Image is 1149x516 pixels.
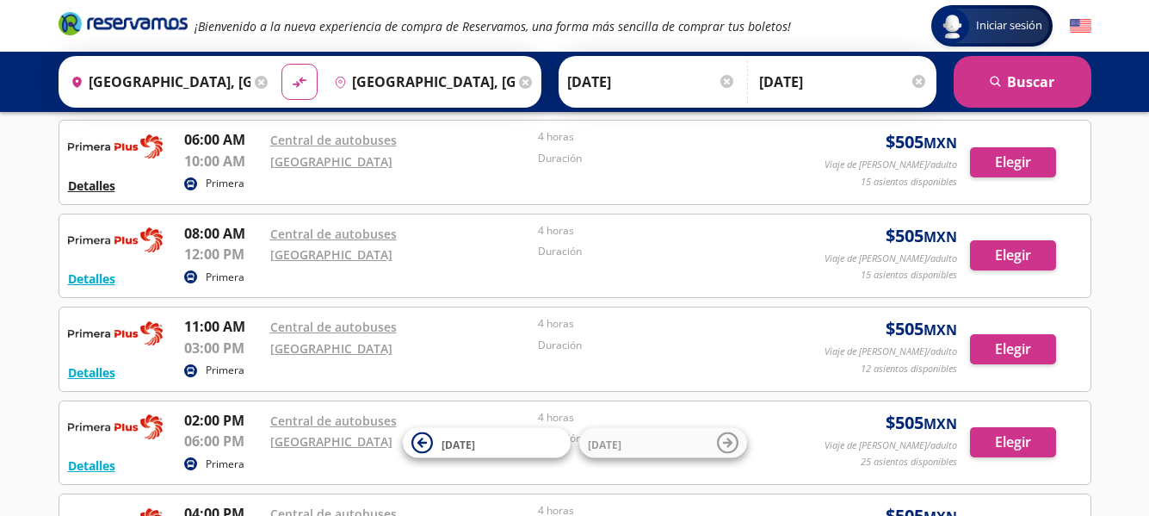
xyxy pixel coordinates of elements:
p: Duración [538,338,798,353]
button: Elegir [970,334,1056,364]
button: [DATE] [579,428,747,458]
span: Iniciar sesión [969,17,1049,34]
a: Central de autobuses [270,132,397,148]
img: RESERVAMOS [68,410,163,445]
p: 08:00 AM [184,223,262,244]
button: [DATE] [403,428,571,458]
a: Central de autobuses [270,226,397,242]
button: Detalles [68,270,115,288]
p: 11:00 AM [184,316,262,337]
p: 4 horas [538,410,798,426]
button: Detalles [68,457,115,475]
small: MXN [924,227,957,246]
p: Primera [206,270,244,285]
p: Primera [206,363,244,378]
p: 25 asientos disponibles [861,455,957,469]
p: Viaje de [PERSON_NAME]/adulto [825,158,957,172]
button: Detalles [68,364,115,382]
a: Central de autobuses [270,319,397,335]
input: Elegir Fecha [567,60,736,103]
p: 4 horas [538,223,798,239]
button: Elegir [970,427,1056,457]
em: ¡Bienvenido a la nueva experiencia de compra de Reservamos, una forma más sencilla de comprar tus... [195,18,791,34]
button: Elegir [970,147,1056,177]
a: [GEOGRAPHIC_DATA] [270,340,392,357]
p: Duración [538,151,798,166]
span: $ 505 [886,410,957,436]
p: Primera [206,176,244,191]
span: $ 505 [886,223,957,249]
button: Buscar [954,56,1091,108]
p: 03:00 PM [184,338,262,358]
p: 12:00 PM [184,244,262,264]
p: 06:00 AM [184,129,262,150]
span: [DATE] [442,437,475,451]
i: Brand Logo [59,10,188,36]
button: Detalles [68,177,115,195]
p: 4 horas [538,129,798,145]
p: 15 asientos disponibles [861,175,957,190]
a: [GEOGRAPHIC_DATA] [270,433,392,450]
button: English [1070,16,1091,37]
p: 02:00 PM [184,410,262,431]
img: RESERVAMOS [68,316,163,351]
a: Central de autobuses [270,413,397,429]
span: $ 505 [886,316,957,342]
p: Duración [538,244,798,259]
small: MXN [924,134,957,152]
button: Elegir [970,240,1056,270]
span: $ 505 [886,129,957,155]
p: Primera [206,457,244,472]
p: Viaje de [PERSON_NAME]/adulto [825,252,957,266]
input: Buscar Destino [327,60,515,103]
a: [GEOGRAPHIC_DATA] [270,246,392,263]
img: RESERVAMOS [68,129,163,164]
p: 06:00 PM [184,431,262,451]
img: RESERVAMOS [68,223,163,258]
input: Opcional [759,60,928,103]
span: [DATE] [588,437,621,451]
p: 12 asientos disponibles [861,362,957,376]
a: Brand Logo [59,10,188,41]
a: [GEOGRAPHIC_DATA] [270,153,392,170]
small: MXN [924,320,957,339]
p: 15 asientos disponibles [861,268,957,283]
p: 10:00 AM [184,151,262,171]
p: Viaje de [PERSON_NAME]/adulto [825,438,957,453]
small: MXN [924,414,957,433]
p: 4 horas [538,316,798,332]
input: Buscar Origen [64,60,251,103]
p: Viaje de [PERSON_NAME]/adulto [825,345,957,359]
